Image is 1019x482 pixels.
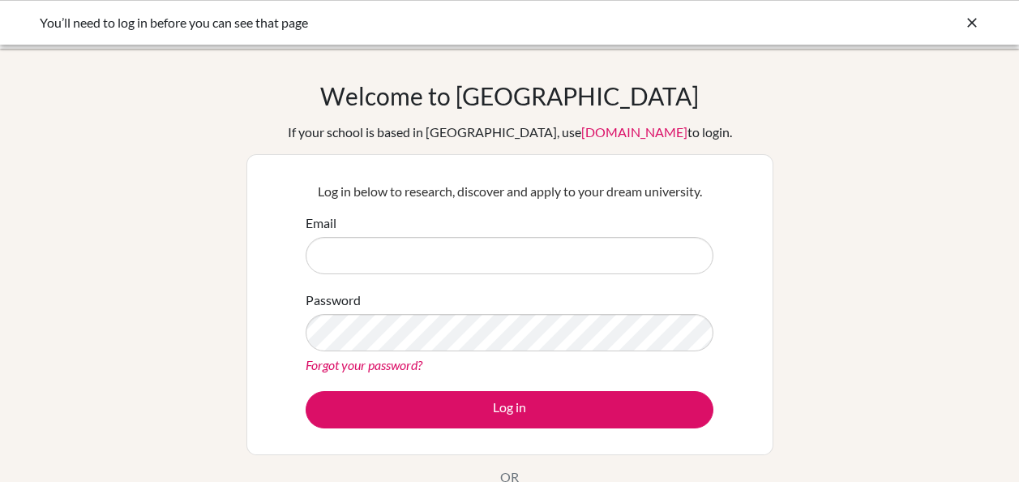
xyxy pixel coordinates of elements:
[306,290,361,310] label: Password
[40,13,737,32] div: You’ll need to log in before you can see that page
[581,124,687,140] a: [DOMAIN_NAME]
[306,213,336,233] label: Email
[288,123,732,142] div: If your school is based in [GEOGRAPHIC_DATA], use to login.
[306,391,713,428] button: Log in
[306,182,713,201] p: Log in below to research, discover and apply to your dream university.
[306,357,422,372] a: Forgot your password?
[320,81,699,110] h1: Welcome to [GEOGRAPHIC_DATA]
